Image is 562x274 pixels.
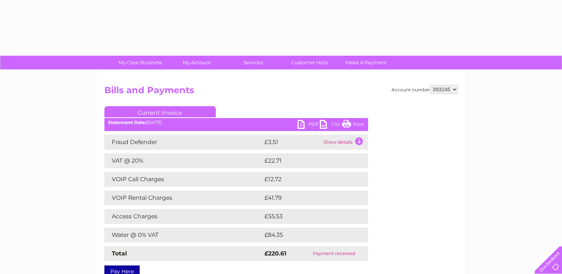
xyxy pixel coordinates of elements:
[263,190,353,205] td: £41.79
[112,250,127,257] strong: Total
[108,120,146,125] b: Statement Date:
[392,85,458,94] div: Account number
[264,250,286,257] strong: £220.61
[104,153,263,168] td: VAT @ 20%
[300,246,368,261] td: Payment received
[298,120,320,131] a: PDF
[104,106,216,117] a: Current Invoice
[279,56,340,69] a: Customer Help
[222,56,284,69] a: Services
[263,209,353,224] td: £55.53
[263,228,353,242] td: £84.35
[104,120,368,125] div: [DATE]
[104,228,263,242] td: Water @ 0% VAT
[104,172,263,187] td: VOIP Call Charges
[342,120,364,131] a: Print
[104,209,263,224] td: Access Charges
[320,120,342,131] a: CSV
[104,135,263,150] td: Fraud Defender
[166,56,227,69] a: My Account
[263,172,352,187] td: £12.72
[110,56,171,69] a: My Clear Business
[104,85,458,99] h2: Bills and Payments
[322,135,368,150] td: Show details
[104,190,263,205] td: VOIP Rental Charges
[263,135,322,150] td: £3.51
[263,153,352,168] td: £22.71
[335,56,397,69] a: Make A Payment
